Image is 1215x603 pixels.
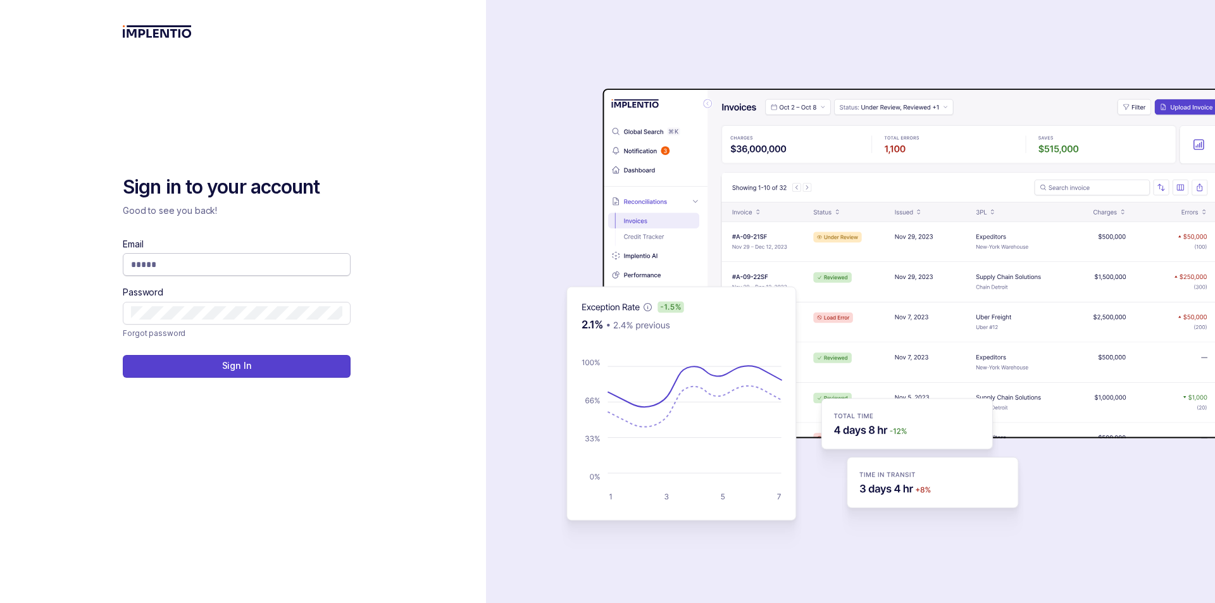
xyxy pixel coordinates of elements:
[123,355,351,378] button: Sign In
[222,359,252,372] p: Sign In
[123,25,192,38] img: logo
[123,238,143,251] label: Email
[123,327,185,340] p: Forgot password
[123,175,351,200] h2: Sign in to your account
[123,286,163,299] label: Password
[123,327,185,340] a: Link Forgot password
[123,204,351,217] p: Good to see you back!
